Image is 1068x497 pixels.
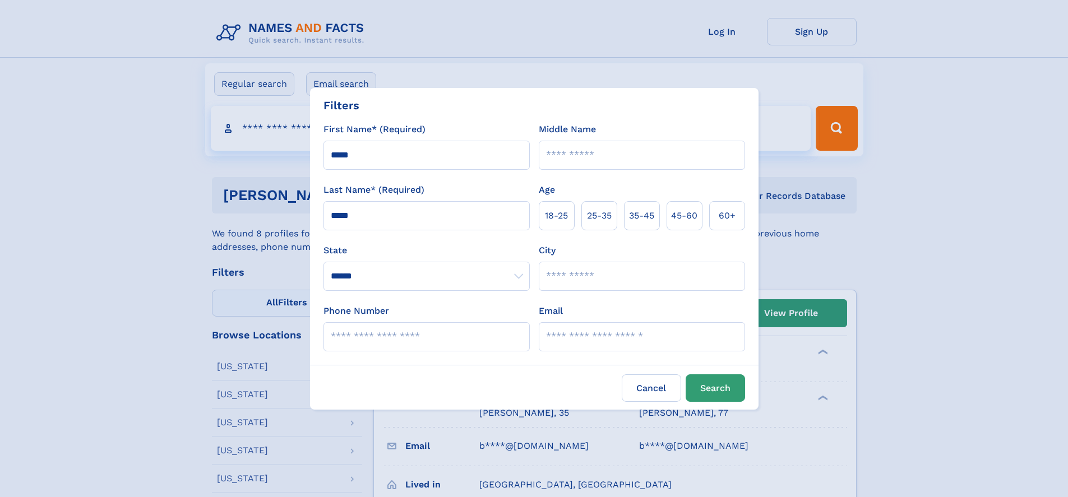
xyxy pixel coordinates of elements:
[622,374,681,402] label: Cancel
[539,183,555,197] label: Age
[719,209,736,222] span: 60+
[539,123,596,136] label: Middle Name
[671,209,697,222] span: 45‑60
[323,244,530,257] label: State
[629,209,654,222] span: 35‑45
[323,183,424,197] label: Last Name* (Required)
[686,374,745,402] button: Search
[323,123,426,136] label: First Name* (Required)
[587,209,612,222] span: 25‑35
[323,304,389,318] label: Phone Number
[539,304,563,318] label: Email
[323,97,359,114] div: Filters
[539,244,556,257] label: City
[545,209,568,222] span: 18‑25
